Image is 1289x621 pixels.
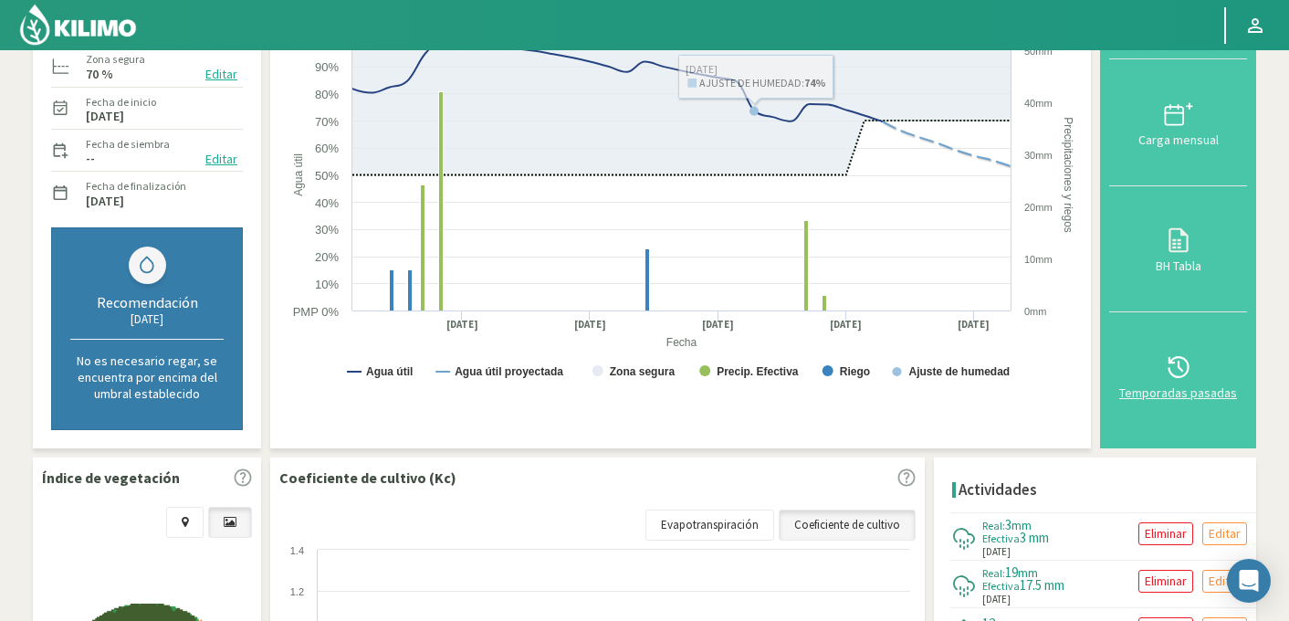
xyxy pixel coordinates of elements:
label: [DATE] [86,195,124,207]
text: [DATE] [702,318,734,332]
span: [DATE] [982,592,1011,607]
text: 70% [315,115,339,129]
span: [DATE] [982,544,1011,560]
text: 90% [315,60,339,74]
text: Agua útil [292,153,305,196]
span: mm [1011,517,1032,533]
p: Eliminar [1145,571,1187,592]
p: Índice de vegetación [42,467,180,489]
div: Recomendación [70,293,224,311]
text: [DATE] [574,318,606,332]
a: Coeficiente de cultivo [779,510,916,541]
text: Agua útil proyectada [455,365,563,378]
button: Carga mensual [1109,59,1247,186]
text: 40% [315,196,339,210]
text: 30% [315,223,339,237]
text: 20% [315,250,339,264]
button: Eliminar [1138,522,1193,545]
span: Efectiva [982,532,1020,545]
label: Fecha de inicio [86,94,156,111]
text: 10mm [1024,254,1053,265]
text: PMP 0% [293,305,340,319]
label: Zona segura [86,51,145,68]
text: Agua útil [366,365,413,378]
text: 80% [315,88,339,101]
text: 60% [315,142,339,155]
button: BH Tabla [1109,186,1247,313]
text: 50mm [1024,46,1053,57]
label: [DATE] [86,111,124,122]
p: Coeficiente de cultivo (Kc) [279,467,456,489]
div: Temporadas pasadas [1115,386,1242,399]
text: Precipitaciones y riegos [1062,117,1074,233]
text: 1.2 [290,586,304,597]
button: Editar [200,149,243,170]
text: [DATE] [958,318,990,332]
span: Real: [982,519,1005,532]
span: mm [1018,564,1038,581]
text: Ajuste de humedad [909,365,1011,378]
p: Eliminar [1145,523,1187,544]
text: [DATE] [830,318,862,332]
text: 10% [315,278,339,291]
span: Efectiva [982,579,1020,593]
text: 40mm [1024,98,1053,109]
p: Editar [1209,571,1241,592]
span: Real: [982,566,1005,580]
a: Evapotranspiración [645,510,774,541]
text: 0mm [1024,306,1046,317]
div: Open Intercom Messenger [1227,559,1271,603]
label: Fecha de siembra [86,136,170,153]
div: [DATE] [70,311,224,327]
button: Editar [1202,522,1247,545]
span: 3 [1005,516,1011,533]
text: [DATE] [446,318,478,332]
text: 1.4 [290,545,304,556]
p: No es necesario regar, se encuentra por encima del umbral establecido [70,353,224,402]
h4: Actividades [959,481,1037,499]
text: Zona segura [610,365,676,378]
span: 3 mm [1020,529,1049,546]
label: 70 % [86,68,113,80]
label: -- [86,153,95,164]
text: 20mm [1024,202,1053,213]
p: Editar [1209,523,1241,544]
span: 19 [1005,563,1018,581]
text: 50% [315,169,339,183]
span: 17.5 mm [1020,576,1064,594]
text: 30mm [1024,150,1053,161]
text: Precip. Efectiva [717,365,799,378]
label: Fecha de finalización [86,178,186,195]
div: BH Tabla [1115,259,1242,272]
button: Editar [200,64,243,85]
text: Riego [840,365,870,378]
button: Editar [1202,570,1247,593]
img: Kilimo [18,3,138,47]
button: Temporadas pasadas [1109,312,1247,439]
div: Carga mensual [1115,133,1242,146]
text: Fecha [666,336,697,349]
button: Eliminar [1138,570,1193,593]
